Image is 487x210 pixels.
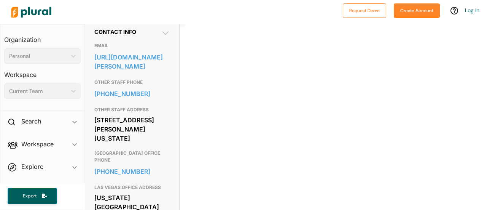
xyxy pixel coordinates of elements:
a: Create Account [394,6,440,14]
h3: LAS VEGAS OFFICE ADDRESS [94,183,170,192]
div: [STREET_ADDRESS][PERSON_NAME][US_STATE] [94,114,170,144]
span: Export [18,193,42,199]
a: [PHONE_NUMBER] [94,88,170,99]
button: Create Account [394,3,440,18]
div: Current Team [9,87,68,95]
h3: [GEOGRAPHIC_DATA] OFFICE PHONE [94,149,170,165]
span: Contact Info [94,29,136,35]
h3: OTHER STAFF ADDRESS [94,105,170,114]
h3: Organization [4,29,81,45]
h2: Search [21,117,41,125]
a: Request Demo [343,6,386,14]
div: Personal [9,52,68,60]
a: [URL][DOMAIN_NAME][PERSON_NAME] [94,51,170,72]
h3: OTHER STAFF PHONE [94,78,170,87]
a: Log In [465,7,479,14]
a: [PHONE_NUMBER] [94,166,170,177]
h3: EMAIL [94,41,170,50]
button: Export [8,188,57,204]
h3: Workspace [4,64,81,80]
button: Request Demo [343,3,386,18]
